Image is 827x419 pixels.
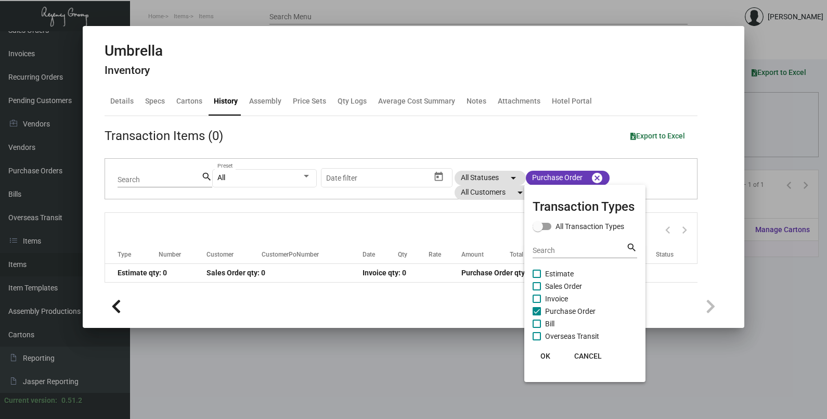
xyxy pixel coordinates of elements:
[626,242,637,254] mat-icon: search
[545,318,554,330] span: Bill
[545,330,599,342] span: Overseas Transit
[555,220,624,233] span: All Transaction Types
[540,352,550,360] span: OK
[61,395,82,406] div: 0.51.2
[545,305,596,318] span: Purchase Order
[528,347,562,365] button: OK
[4,395,57,406] div: Current version:
[566,347,610,365] button: CANCEL
[545,268,574,280] span: Estimate
[545,293,568,305] span: Invoice
[533,197,637,216] mat-card-title: Transaction Types
[545,280,582,293] span: Sales Order
[574,352,602,360] span: CANCEL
